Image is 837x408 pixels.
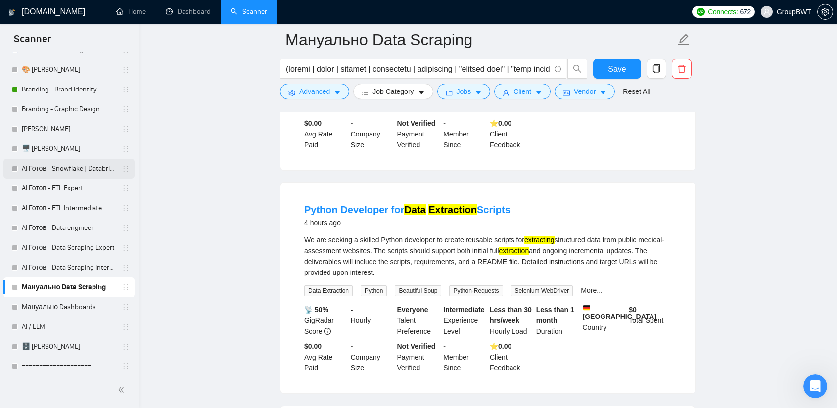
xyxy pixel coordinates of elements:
button: search [567,59,587,79]
span: Vendor [574,86,596,97]
a: Python Developer forData ExtractionScripts [304,204,511,215]
b: [GEOGRAPHIC_DATA] [583,304,657,320]
div: Client Feedback [488,341,534,373]
mark: Data [404,204,425,215]
a: Мануально Dashboards [22,297,116,317]
a: AI Готов - Snowflake | Databricks [22,159,116,179]
a: Мануально Data Scraping [22,277,116,297]
button: copy [647,59,666,79]
span: holder [122,264,130,272]
a: AI Готов - Data Scraping Intermediate [22,258,116,277]
a: Branding - Brand Identity [22,80,116,99]
span: Selenium WebDriver [511,285,573,296]
span: Data Extraction [304,285,353,296]
a: AI Готов - Data engineer [22,218,116,238]
span: holder [122,283,130,291]
span: holder [122,204,130,212]
span: holder [122,323,130,331]
span: holder [122,224,130,232]
span: caret-down [600,89,606,96]
mark: Extraction [428,204,477,215]
b: $ 0 [629,306,637,314]
div: Hourly [349,304,395,337]
button: folderJobscaret-down [437,84,491,99]
div: Total Spent [627,304,673,337]
span: user [503,89,510,96]
span: Beautiful Soup [395,285,441,296]
span: search [568,64,587,73]
span: Advanced [299,86,330,97]
span: copy [647,64,666,73]
a: Reset All [623,86,650,97]
a: AI Готов - Data Scraping Expert [22,238,116,258]
b: Intermediate [443,306,484,314]
input: Search Freelance Jobs... [286,63,550,75]
input: Scanner name... [285,27,675,52]
span: holder [122,105,130,113]
button: idcardVendorcaret-down [555,84,615,99]
button: Save [593,59,641,79]
mark: extracting [524,236,555,244]
a: homeHome [116,7,146,16]
span: holder [122,184,130,192]
div: We are seeking a skilled Python developer to create reusable scripts for structured data from pub... [304,234,671,278]
span: idcard [563,89,570,96]
img: 🇩🇪 [583,304,590,311]
b: - [351,119,353,127]
div: Company Size [349,118,395,150]
b: Everyone [397,306,428,314]
span: info-circle [555,66,561,72]
a: AI / LLM [22,317,116,337]
div: Experience Level [441,304,488,337]
div: 4 hours ago [304,217,511,228]
iframe: Intercom live chat [803,374,827,398]
span: holder [122,343,130,351]
div: Avg Rate Paid [302,118,349,150]
div: Country [581,304,627,337]
span: Python-Requests [449,285,503,296]
span: holder [122,86,130,93]
span: holder [122,363,130,370]
div: Payment Verified [395,341,442,373]
div: Member Since [441,341,488,373]
button: settingAdvancedcaret-down [280,84,349,99]
a: 🗄️ [PERSON_NAME] [22,337,116,357]
span: Scanner [6,32,59,52]
a: dashboardDashboard [166,7,211,16]
a: searchScanner [231,7,267,16]
span: holder [122,66,130,74]
div: Payment Verified [395,118,442,150]
span: bars [362,89,369,96]
img: logo [8,4,15,20]
span: setting [288,89,295,96]
span: folder [446,89,453,96]
span: Connects: [708,6,738,17]
button: setting [817,4,833,20]
span: caret-down [475,89,482,96]
span: caret-down [418,89,425,96]
div: Company Size [349,341,395,373]
b: $0.00 [304,342,322,350]
b: Less than 30 hrs/week [490,306,532,324]
a: Branding - Graphic Design [22,99,116,119]
a: [PERSON_NAME]. [22,119,116,139]
div: Client Feedback [488,118,534,150]
button: barsJob Categorycaret-down [353,84,433,99]
b: - [443,342,446,350]
span: edit [677,33,690,46]
b: 📡 50% [304,306,328,314]
span: Save [608,63,626,75]
img: upwork-logo.png [697,8,705,16]
div: Hourly Load [488,304,534,337]
span: setting [818,8,833,16]
span: holder [122,125,130,133]
span: holder [122,165,130,173]
b: $0.00 [304,119,322,127]
div: Talent Preference [395,304,442,337]
span: delete [672,64,691,73]
span: caret-down [334,89,341,96]
span: double-left [118,385,128,395]
div: Duration [534,304,581,337]
b: ⭐️ 0.00 [490,342,511,350]
span: Python [361,285,387,296]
